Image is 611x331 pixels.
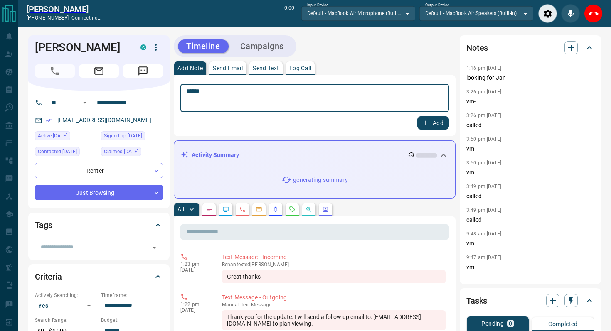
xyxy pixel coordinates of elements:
[35,163,163,178] div: Renter
[466,97,594,106] p: vm-
[101,292,163,299] p: Timeframe:
[293,176,347,184] p: generating summary
[466,294,487,307] h2: Tasks
[301,6,415,20] div: Default - MacBook Air Microphone (Built-in)
[71,15,101,21] span: connecting...
[180,261,209,267] p: 1:23 pm
[35,218,52,232] h2: Tags
[177,65,203,71] p: Add Note
[466,263,594,272] p: vm
[35,299,97,312] div: Yes
[27,14,101,22] p: [PHONE_NUMBER] -
[466,160,502,166] p: 3:50 pm [DATE]
[466,113,502,118] p: 3:26 pm [DATE]
[35,41,128,54] h1: [PERSON_NAME]
[35,131,97,143] div: Fri Oct 10 2025
[222,302,446,308] p: Text Message
[35,270,62,283] h2: Criteria
[101,147,163,159] div: Sat Mar 23 2024
[509,321,512,326] p: 0
[222,270,446,283] div: Great thanks
[548,321,578,327] p: Completed
[256,206,262,213] svg: Emails
[213,65,243,71] p: Send Email
[27,4,101,14] a: [PERSON_NAME]
[35,64,75,78] span: Call
[35,185,163,200] div: Just Browsing
[239,206,246,213] svg: Calls
[101,131,163,143] div: Sun Jan 09 2022
[466,136,502,142] p: 3:50 pm [DATE]
[425,2,449,8] label: Output Device
[305,206,312,213] svg: Opportunities
[177,206,184,212] p: All
[206,206,212,213] svg: Notes
[222,302,239,308] span: manual
[140,44,146,50] div: condos.ca
[181,147,448,163] div: Activity Summary
[466,216,594,224] p: called
[466,65,502,71] p: 1:16 pm [DATE]
[466,207,502,213] p: 3:49 pm [DATE]
[180,267,209,273] p: [DATE]
[466,121,594,130] p: called
[466,255,502,260] p: 9:47 am [DATE]
[307,2,328,8] label: Input Device
[322,206,329,213] svg: Agent Actions
[222,253,446,262] p: Text Message - Incoming
[417,116,449,130] button: Add
[584,4,603,23] div: End Call
[57,117,151,123] a: [EMAIL_ADDRESS][DOMAIN_NAME]
[192,151,239,159] p: Activity Summary
[561,4,580,23] div: Mute
[466,89,502,95] p: 3:26 pm [DATE]
[35,316,97,324] p: Search Range:
[104,132,142,140] span: Signed up [DATE]
[35,215,163,235] div: Tags
[232,39,292,53] button: Campaigns
[222,206,229,213] svg: Lead Browsing Activity
[466,291,594,311] div: Tasks
[284,4,294,23] p: 0:00
[481,321,504,326] p: Pending
[466,38,594,58] div: Notes
[46,118,52,123] svg: Email Verified
[180,307,209,313] p: [DATE]
[466,239,594,248] p: vm
[35,292,97,299] p: Actively Searching:
[35,267,163,287] div: Criteria
[466,184,502,189] p: 3:49 pm [DATE]
[289,206,296,213] svg: Requests
[222,262,446,267] p: Benan texted [PERSON_NAME]
[35,147,97,159] div: Fri Oct 10 2025
[466,192,594,201] p: called
[104,147,138,156] span: Claimed [DATE]
[466,231,502,237] p: 9:48 am [DATE]
[38,132,67,140] span: Active [DATE]
[419,6,533,20] div: Default - MacBook Air Speakers (Built-in)
[148,242,160,253] button: Open
[222,293,446,302] p: Text Message - Outgoing
[466,41,488,54] h2: Notes
[123,64,163,78] span: Message
[466,168,594,177] p: vm
[538,4,557,23] div: Audio Settings
[38,147,77,156] span: Contacted [DATE]
[289,65,311,71] p: Log Call
[466,74,594,82] p: looking for Jan
[272,206,279,213] svg: Listing Alerts
[79,64,119,78] span: Email
[466,145,594,153] p: vm
[222,310,446,330] div: Thank you for the update. I will send a follow up email to: [EMAIL_ADDRESS][DOMAIN_NAME] to plan ...
[253,65,279,71] p: Send Text
[80,98,90,108] button: Open
[466,278,502,284] p: 9:47 am [DATE]
[178,39,229,53] button: Timeline
[101,316,163,324] p: Budget:
[180,302,209,307] p: 1:22 pm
